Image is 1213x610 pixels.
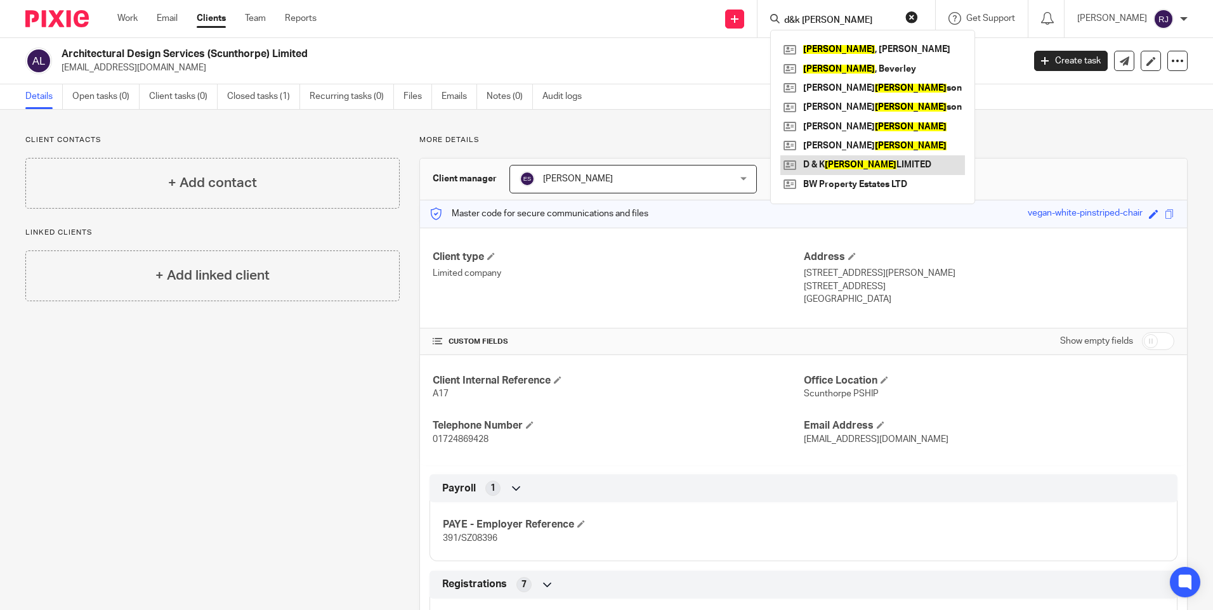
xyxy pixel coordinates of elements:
[783,15,897,27] input: Search
[245,12,266,25] a: Team
[419,135,1188,145] p: More details
[72,84,140,109] a: Open tasks (0)
[433,374,803,387] h4: Client Internal Reference
[25,48,52,74] img: svg%3E
[433,419,803,432] h4: Telephone Number
[487,84,533,109] a: Notes (0)
[168,173,257,193] h4: + Add contact
[403,84,432,109] a: Files
[62,48,824,61] h2: Architectural Design Services (Scunthorpe) Limited
[62,62,1015,74] p: [EMAIL_ADDRESS][DOMAIN_NAME]
[25,10,89,27] img: Pixie
[804,293,1174,306] p: [GEOGRAPHIC_DATA]
[804,419,1174,432] h4: Email Address
[804,267,1174,280] p: [STREET_ADDRESS][PERSON_NAME]
[804,389,879,398] span: Scunthorpe PSHIP
[804,435,948,444] span: [EMAIL_ADDRESS][DOMAIN_NAME]
[1153,9,1174,29] img: svg%3E
[442,482,476,495] span: Payroll
[285,12,317,25] a: Reports
[443,518,803,531] h4: PAYE - Employer Reference
[804,280,1174,293] p: [STREET_ADDRESS]
[804,374,1174,387] h4: Office Location
[25,135,400,145] p: Client contacts
[442,578,507,591] span: Registrations
[443,534,497,543] span: 391/SZ08396
[520,171,535,186] img: svg%3E
[1077,12,1147,25] p: [PERSON_NAME]
[433,337,803,347] h4: CUSTOM FIELDS
[433,389,449,398] span: A17
[117,12,138,25] a: Work
[433,267,803,280] p: Limited company
[429,207,648,220] p: Master code for secure communications and files
[433,435,488,444] span: 01724869428
[905,11,918,23] button: Clear
[149,84,218,109] a: Client tasks (0)
[25,228,400,238] p: Linked clients
[1028,207,1143,221] div: vegan-white-pinstriped-chair
[543,174,613,183] span: [PERSON_NAME]
[1034,51,1108,71] a: Create task
[521,578,527,591] span: 7
[157,12,178,25] a: Email
[197,12,226,25] a: Clients
[227,84,300,109] a: Closed tasks (1)
[433,250,803,264] h4: Client type
[155,266,270,285] h4: + Add linked client
[25,84,63,109] a: Details
[966,14,1015,23] span: Get Support
[490,482,495,495] span: 1
[542,84,591,109] a: Audit logs
[804,250,1174,264] h4: Address
[310,84,394,109] a: Recurring tasks (0)
[1060,335,1133,347] label: Show empty fields
[442,84,477,109] a: Emails
[433,172,497,185] h3: Client manager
